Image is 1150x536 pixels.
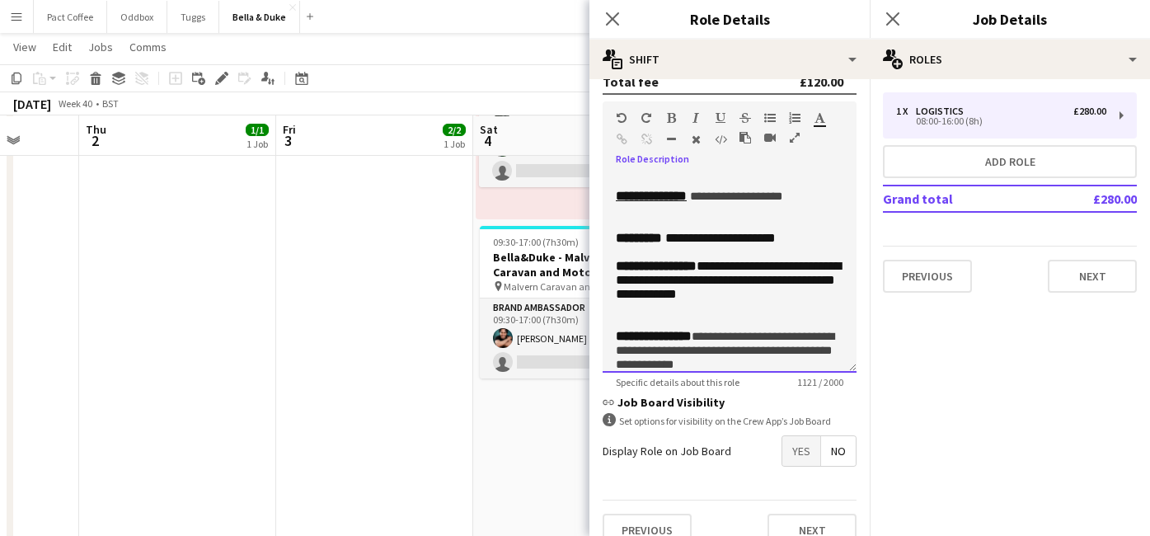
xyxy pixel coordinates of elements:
[616,111,627,125] button: Undo
[665,133,677,146] button: Horizontal Line
[603,73,659,90] div: Total fee
[715,111,726,125] button: Underline
[13,96,51,112] div: [DATE]
[246,138,268,150] div: 1 Job
[1073,106,1106,117] div: £280.00
[883,260,972,293] button: Previous
[784,376,857,388] span: 1121 / 2000
[53,40,72,54] span: Edit
[690,133,702,146] button: Clear Formatting
[283,122,296,137] span: Fri
[46,36,78,58] a: Edit
[443,124,466,136] span: 2/2
[480,299,664,378] app-card-role: Brand Ambassador1/209:30-17:00 (7h30m)[PERSON_NAME]
[82,36,120,58] a: Jobs
[690,111,702,125] button: Italic
[641,111,652,125] button: Redo
[219,1,300,33] button: Bella & Duke
[883,145,1137,178] button: Add role
[789,131,800,144] button: Fullscreen
[764,131,776,144] button: Insert video
[739,111,751,125] button: Strikethrough
[88,40,113,54] span: Jobs
[782,436,820,466] span: Yes
[870,8,1150,30] h3: Job Details
[603,413,857,429] div: Set options for visibility on the Crew App’s Job Board
[477,131,498,150] span: 4
[883,186,1039,212] td: Grand total
[480,226,664,378] app-job-card: 09:30-17:00 (7h30m)1/2Bella&Duke - Malvern Caravan and Motorhome Show Malvern Caravan and Motorho...
[739,131,751,144] button: Paste as plain text
[1039,186,1137,212] td: £280.00
[814,111,825,125] button: Text Color
[123,36,173,58] a: Comms
[504,280,627,293] span: Malvern Caravan and Motorhome Show
[764,111,776,125] button: Unordered List
[665,111,677,125] button: Bold
[896,117,1106,125] div: 08:00-16:00 (8h)
[107,1,167,33] button: Oddbox
[83,131,106,150] span: 2
[870,40,1150,79] div: Roles
[589,8,870,30] h3: Role Details
[821,436,856,466] span: No
[54,97,96,110] span: Week 40
[896,106,916,117] div: 1 x
[603,376,753,388] span: Specific details about this role
[589,40,870,79] div: Shift
[86,122,106,137] span: Thu
[167,1,219,33] button: Tuggs
[603,444,731,458] label: Display Role on Job Board
[800,73,843,90] div: £120.00
[34,1,107,33] button: Pact Coffee
[603,395,857,410] h3: Job Board Visibility
[480,250,664,280] h3: Bella&Duke - Malvern Caravan and Motorhome Show
[715,133,726,146] button: HTML Code
[916,106,970,117] div: Logistics
[7,36,43,58] a: View
[246,124,269,136] span: 1/1
[480,122,498,137] span: Sat
[129,40,167,54] span: Comms
[280,131,296,150] span: 3
[102,97,119,110] div: BST
[444,138,465,150] div: 1 Job
[1048,260,1137,293] button: Next
[789,111,800,125] button: Ordered List
[13,40,36,54] span: View
[493,236,579,248] span: 09:30-17:00 (7h30m)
